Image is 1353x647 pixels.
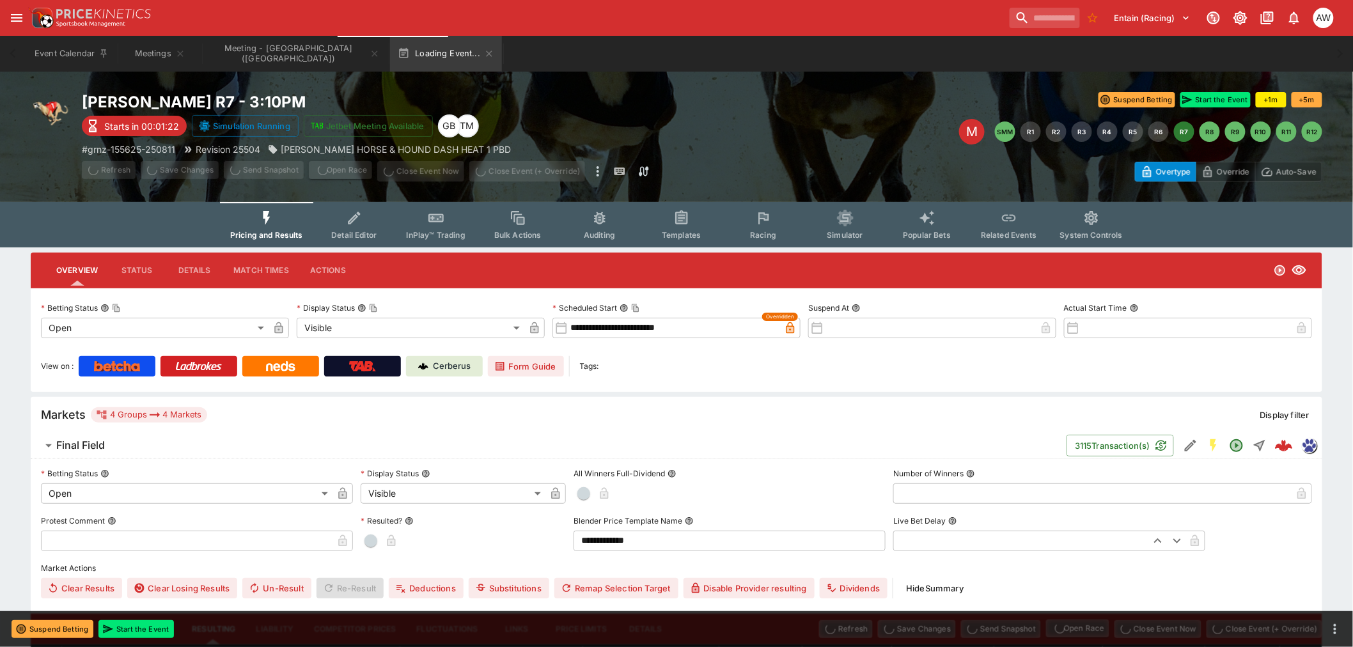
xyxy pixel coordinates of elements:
[1283,6,1306,29] button: Notifications
[893,468,964,479] p: Number of Winners
[281,143,511,156] p: [PERSON_NAME] HORSE & HOUND DASH HEAT 1 PBD
[96,407,202,423] div: 4 Groups 4 Markets
[893,515,946,526] p: Live Bet Delay
[41,356,74,377] label: View on :
[418,361,428,371] img: Cerberus
[41,483,332,504] div: Open
[1248,434,1271,457] button: Straight
[107,517,116,526] button: Protest Comment
[1202,434,1225,457] button: SGM Enabled
[903,230,951,240] span: Popular Bets
[981,230,1036,240] span: Related Events
[1256,6,1279,29] button: Documentation
[766,313,794,321] span: Overridden
[56,21,125,27] img: Sportsbook Management
[966,469,975,478] button: Number of Winners
[98,620,174,638] button: Start the Event
[361,515,402,526] p: Resulted?
[421,469,430,478] button: Display Status
[361,483,545,504] div: Visible
[584,230,615,240] span: Auditing
[1251,121,1271,142] button: R10
[1021,121,1041,142] button: R1
[203,36,387,72] button: Meeting - Addington (NZ)
[242,578,311,598] span: Un-Result
[1229,6,1252,29] button: Toggle light/dark mode
[434,360,471,373] p: Cerberus
[1179,434,1202,457] button: Edit Detail
[100,469,109,478] button: Betting Status
[311,120,324,132] img: jetbet-logo.svg
[1276,121,1297,142] button: R11
[948,517,957,526] button: Live Bet Delay
[1274,264,1287,277] svg: Open
[41,578,122,598] button: Clear Results
[1292,263,1307,278] svg: Visible
[820,578,888,598] button: Dividends
[56,439,105,452] h6: Final Field
[41,468,98,479] p: Betting Status
[309,161,372,179] div: split button
[1083,8,1103,28] button: No Bookmarks
[41,515,105,526] p: Protest Comment
[331,230,377,240] span: Detail Editor
[119,36,201,72] button: Meetings
[41,559,1312,578] label: Market Actions
[357,304,366,313] button: Display StatusCopy To Clipboard
[28,5,54,31] img: PriceKinetics Logo
[1046,121,1067,142] button: R2
[405,517,414,526] button: Resulted?
[1225,434,1248,457] button: Open
[685,517,694,526] button: Blender Price Template Name
[662,230,701,240] span: Templates
[438,114,461,137] div: Gary Brigginshaw
[104,120,179,133] p: Starts in 00:01:22
[5,6,28,29] button: open drawer
[1200,121,1220,142] button: R8
[1302,438,1317,453] div: grnz
[494,230,542,240] span: Bulk Actions
[12,620,93,638] button: Suspend Betting
[407,230,465,240] span: InPlay™ Trading
[166,255,223,286] button: Details
[361,468,419,479] p: Display Status
[1256,92,1287,107] button: +1m
[31,92,72,133] img: greyhound_racing.png
[56,9,151,19] img: PriceKinetics
[369,304,378,313] button: Copy To Clipboard
[1010,8,1080,28] input: search
[304,115,433,137] button: Jetbet Meeting Available
[1060,230,1123,240] span: System Controls
[192,115,299,137] button: Simulation Running
[175,361,222,371] img: Ladbrokes
[223,255,299,286] button: Match Times
[668,469,677,478] button: All Winners Full-Dividend
[41,318,269,338] div: Open
[1275,437,1293,455] img: logo-cerberus--red.svg
[827,230,863,240] span: Simulator
[488,356,564,377] a: Form Guide
[46,255,108,286] button: Overview
[41,407,86,422] h5: Markets
[1202,6,1225,29] button: Connected to PK
[574,468,665,479] p: All Winners Full-Dividend
[1135,162,1196,182] button: Overtype
[317,578,384,598] span: Re-Result
[1097,121,1118,142] button: R4
[1107,8,1198,28] button: Select Tenant
[1310,4,1338,32] button: Amanda Whitta
[620,304,629,313] button: Scheduled StartCopy To Clipboard
[590,161,606,182] button: more
[1217,165,1249,178] p: Override
[469,578,549,598] button: Substitutions
[1196,162,1255,182] button: Override
[1229,438,1244,453] svg: Open
[456,114,479,137] div: Tristan Matheson
[1174,121,1194,142] button: R7
[196,143,260,156] p: Revision 25504
[995,121,1015,142] button: SMM
[1180,92,1251,107] button: Start the Event
[1271,433,1297,458] a: 347510d8-fceb-41df-a4e4-b3dc6cfd4a4d
[1123,121,1143,142] button: R5
[41,302,98,313] p: Betting Status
